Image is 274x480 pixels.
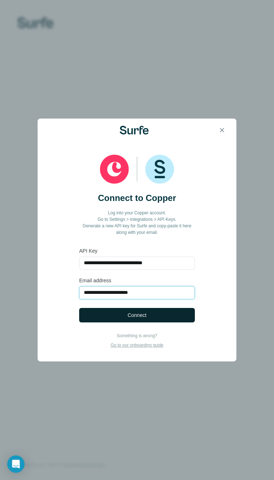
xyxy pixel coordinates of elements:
[79,210,195,236] p: Log into your Copper account. Go to Settings > Integrations > API Keys. Generate a new API key fo...
[7,455,25,473] div: Open Intercom Messenger
[111,333,163,339] p: Something is wrong?
[79,277,195,284] label: Email address
[98,192,176,204] h2: Connect to Copper
[79,308,195,322] button: Connect
[100,155,174,184] img: Copper and Surfe logos
[111,342,163,348] p: Go to our onboarding guide
[79,247,195,254] label: API Key
[120,126,149,134] img: Surfe Logo
[128,312,146,319] span: Connect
